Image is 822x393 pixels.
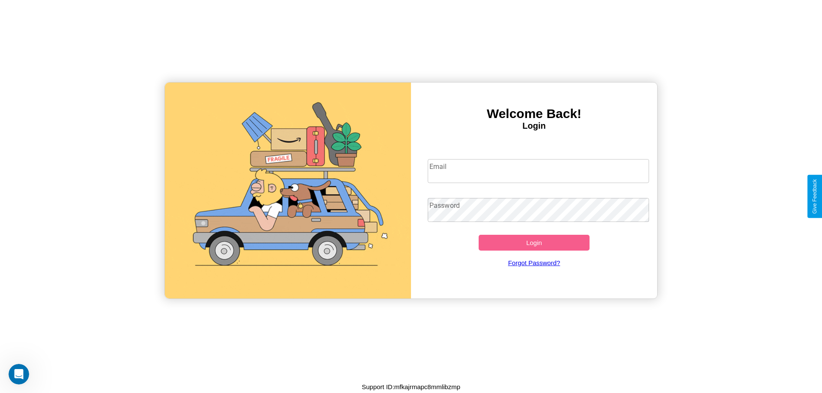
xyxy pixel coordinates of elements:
div: Give Feedback [812,179,818,214]
img: gif [165,83,411,298]
h3: Welcome Back! [411,106,657,121]
h4: Login [411,121,657,131]
a: Forgot Password? [423,251,645,275]
button: Login [479,235,590,251]
iframe: Intercom live chat [9,364,29,384]
p: Support ID: mfkajrmapc8mmlibzmp [362,381,460,393]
